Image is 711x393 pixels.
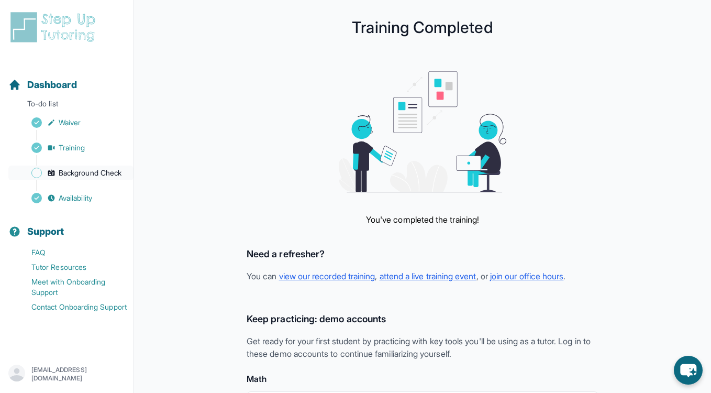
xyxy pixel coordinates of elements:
[59,193,92,203] span: Availability
[366,213,479,226] p: You've completed the training!
[4,61,129,96] button: Dashboard
[380,271,476,281] a: attend a live training event
[8,140,134,155] a: Training
[59,168,121,178] span: Background Check
[8,260,134,275] a: Tutor Resources
[8,365,125,384] button: [EMAIL_ADDRESS][DOMAIN_NAME]
[4,208,129,243] button: Support
[8,10,102,44] img: logo
[59,117,81,128] span: Waiver
[247,247,598,261] h3: Need a refresher?
[27,78,77,92] span: Dashboard
[279,271,375,281] a: view our recorded training
[4,99,129,113] p: To-do list
[8,166,134,180] a: Background Check
[674,356,703,385] button: chat-button
[247,312,598,326] h3: Keep practicing: demo accounts
[247,335,598,360] p: Get ready for your first student by practicing with key tools you'll be using as a tutor. Log in ...
[8,78,77,92] a: Dashboard
[8,275,134,300] a: Meet with Onboarding Support
[8,191,134,205] a: Availability
[8,115,134,130] a: Waiver
[31,366,125,383] p: [EMAIL_ADDRESS][DOMAIN_NAME]
[59,143,85,153] span: Training
[247,373,598,385] h4: Math
[8,245,134,260] a: FAQ
[8,300,134,314] a: Contact Onboarding Support
[27,224,64,239] span: Support
[490,271,563,281] a: join our office hours
[339,71,506,192] img: meeting graphic
[247,270,598,282] p: You can , , or .
[155,21,690,34] h1: Training Completed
